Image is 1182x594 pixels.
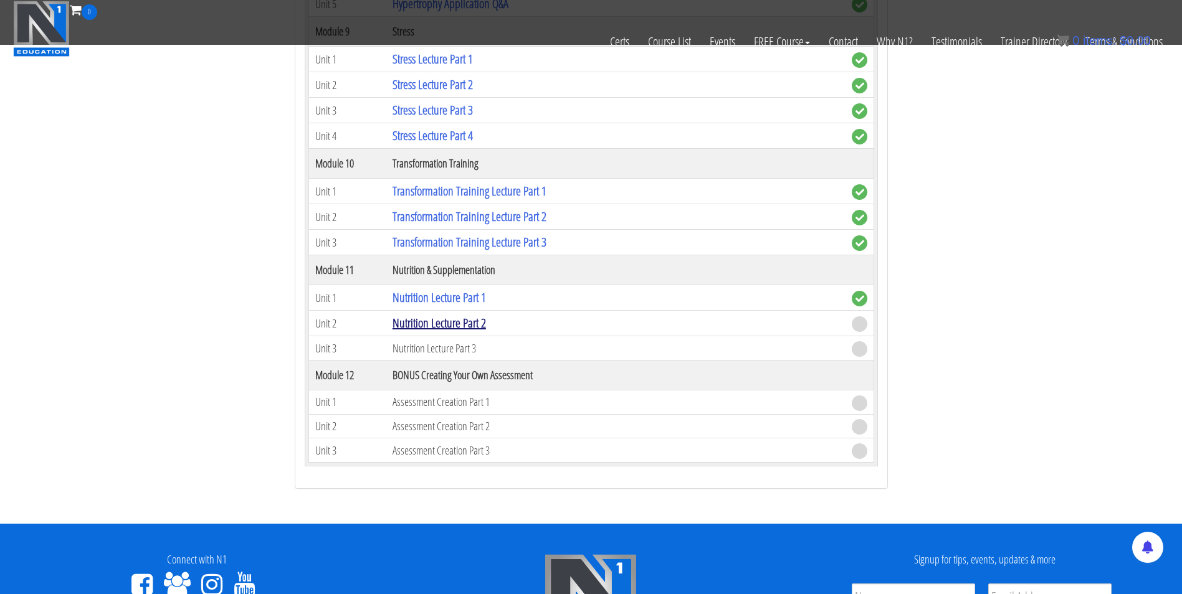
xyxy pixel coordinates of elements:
[386,438,846,463] td: Assessment Creation Part 3
[386,361,846,390] th: BONUS Creating Your Own Assessment
[308,311,386,336] td: Unit 2
[9,554,384,566] h4: Connect with N1
[393,182,546,199] a: Transformation Training Lecture Part 1
[1057,34,1151,47] a: 0 items: $0.00
[70,1,97,18] a: 0
[308,149,386,179] th: Module 10
[1120,34,1151,47] bdi: 0.00
[386,336,846,361] td: Nutrition Lecture Part 3
[639,20,700,64] a: Course List
[393,233,546,250] a: Transformation Training Lecture Part 3
[922,20,991,64] a: Testimonials
[1120,34,1127,47] span: $
[700,20,745,64] a: Events
[308,255,386,285] th: Module 11
[1076,20,1172,64] a: Terms & Conditions
[308,336,386,361] td: Unit 3
[852,210,867,225] span: complete
[308,361,386,390] th: Module 12
[393,314,486,331] a: Nutrition Lecture Part 2
[867,20,922,64] a: Why N1?
[852,291,867,306] span: complete
[393,101,473,118] a: Stress Lecture Part 3
[393,289,486,306] a: Nutrition Lecture Part 1
[393,208,546,225] a: Transformation Training Lecture Part 2
[308,98,386,123] td: Unit 3
[13,1,70,57] img: n1-education
[308,204,386,230] td: Unit 2
[1083,34,1116,47] span: items:
[798,554,1173,566] h4: Signup for tips, events, updates & more
[991,20,1076,64] a: Trainer Directory
[745,20,819,64] a: FREE Course
[852,184,867,200] span: complete
[393,127,473,144] a: Stress Lecture Part 4
[308,230,386,255] td: Unit 3
[819,20,867,64] a: Contact
[393,76,473,93] a: Stress Lecture Part 2
[852,129,867,144] span: complete
[308,179,386,204] td: Unit 1
[308,285,386,311] td: Unit 1
[852,103,867,119] span: complete
[308,390,386,415] td: Unit 1
[386,255,846,285] th: Nutrition & Supplementation
[308,414,386,438] td: Unit 2
[852,78,867,93] span: complete
[386,414,846,438] td: Assessment Creation Part 2
[1057,34,1069,47] img: icon11.png
[308,438,386,463] td: Unit 3
[386,149,846,179] th: Transformation Training
[82,4,97,20] span: 0
[601,20,639,64] a: Certs
[308,123,386,149] td: Unit 4
[1072,34,1079,47] span: 0
[308,72,386,98] td: Unit 2
[386,390,846,415] td: Assessment Creation Part 1
[852,235,867,251] span: complete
